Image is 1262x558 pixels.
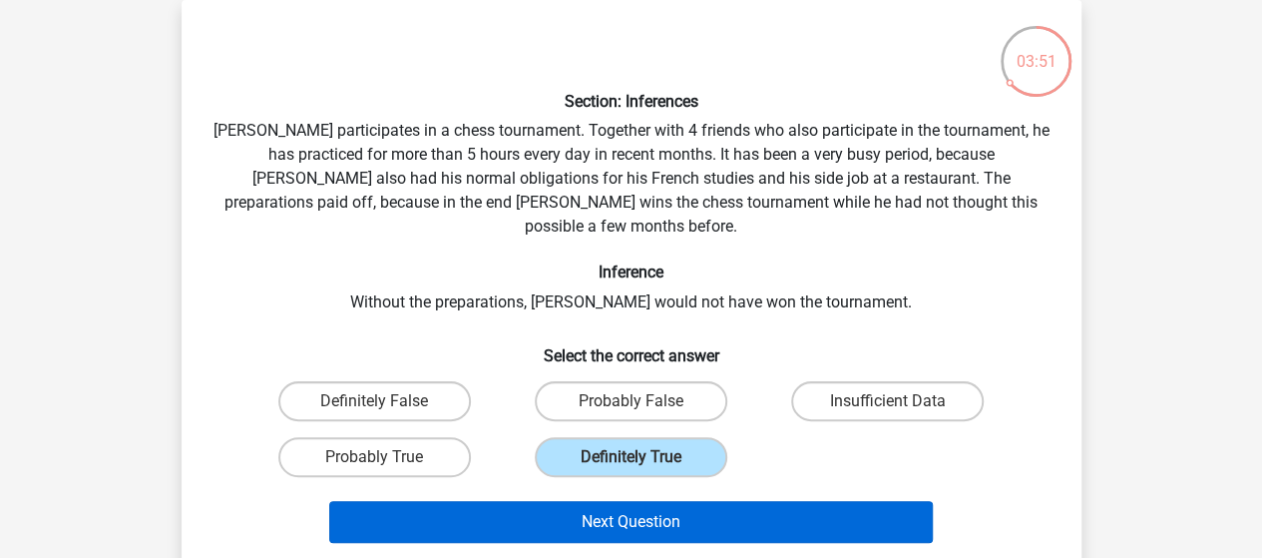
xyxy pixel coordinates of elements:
[190,16,1073,551] div: [PERSON_NAME] participates in a chess tournament. Together with 4 friends who also participate in...
[535,437,727,477] label: Definitely True
[329,501,933,543] button: Next Question
[278,437,471,477] label: Probably True
[535,381,727,421] label: Probably False
[213,330,1050,365] h6: Select the correct answer
[278,381,471,421] label: Definitely False
[999,24,1073,74] div: 03:51
[213,92,1050,111] h6: Section: Inferences
[213,263,1050,281] h6: Inference
[791,381,984,421] label: Insufficient Data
